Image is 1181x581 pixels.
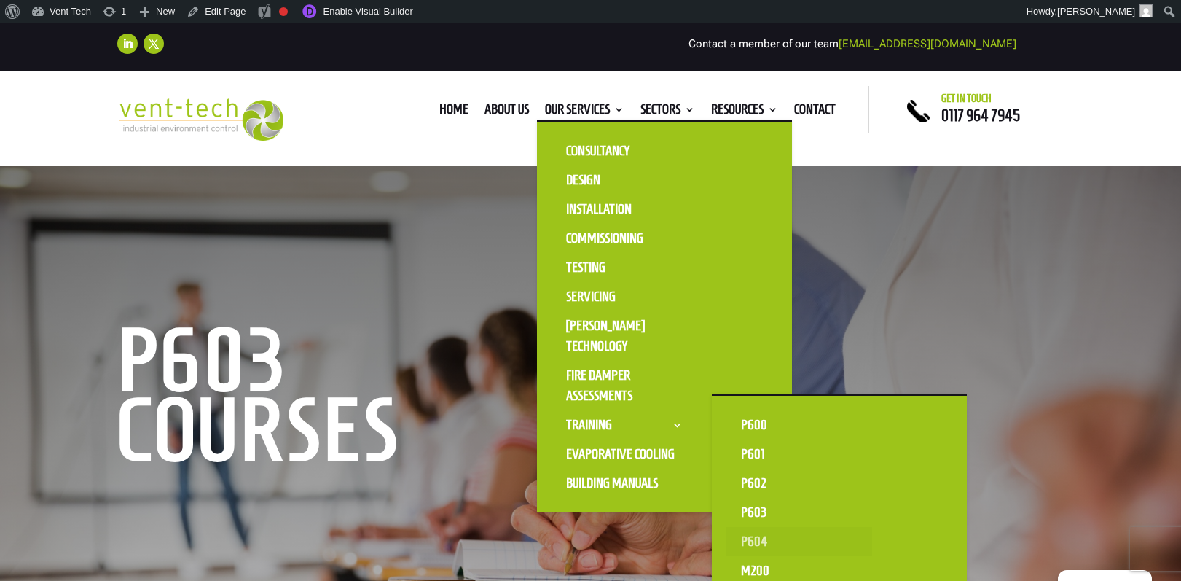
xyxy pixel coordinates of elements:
a: Installation [552,195,697,224]
span: Get in touch [941,93,992,104]
a: Commissioning [552,224,697,253]
a: P602 [726,469,872,498]
a: Contact [794,104,836,120]
a: Fire Damper Assessments [552,361,697,410]
a: Servicing [552,282,697,311]
a: Follow on X [144,34,164,54]
a: Building Manuals [552,469,697,498]
a: Training [552,410,697,440]
span: [PERSON_NAME] [1057,6,1135,17]
a: About us [484,104,529,120]
span: Contact a member of our team [688,37,1016,50]
a: [PERSON_NAME] Technology [552,311,697,361]
a: Testing [552,253,697,282]
a: P600 [726,410,872,440]
a: 0117 964 7945 [941,106,1020,124]
a: Sectors [640,104,695,120]
img: 2023-09-27T08_35_16.549ZVENT-TECH---Clear-background [117,98,284,141]
a: Our Services [545,104,624,120]
a: P603 [726,498,872,527]
a: Consultancy [552,136,697,165]
a: Resources [711,104,778,120]
a: P601 [726,440,872,469]
a: Follow on LinkedIn [117,34,138,54]
a: P604 [726,527,872,556]
a: Home [439,104,468,120]
a: [EMAIL_ADDRESS][DOMAIN_NAME] [839,37,1016,50]
a: Design [552,165,697,195]
div: Focus keyphrase not set [279,7,288,16]
a: Evaporative Cooling [552,440,697,469]
h1: P603 Courses [117,325,562,472]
